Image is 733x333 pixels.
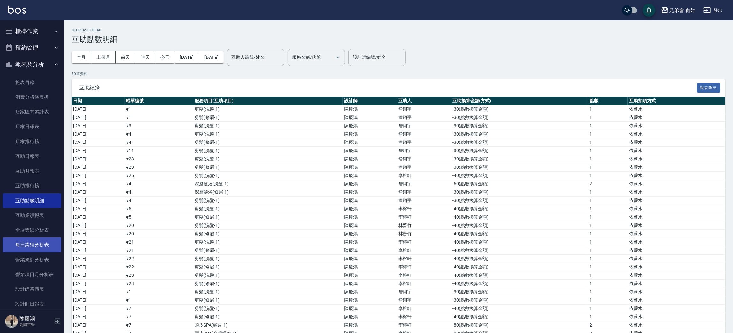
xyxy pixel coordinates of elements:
[125,188,193,197] td: # 4
[3,149,61,164] a: 互助日報表
[451,122,588,130] td: -30 ( 點數換算金額 )
[193,230,343,238] td: 剪髮 ( 修眉-1 )
[125,147,193,155] td: # 11
[588,113,628,122] td: 1
[193,147,343,155] td: 剪髮 ( 洗髮-1 )
[72,246,125,255] td: [DATE]
[697,83,721,93] button: 報表匯出
[125,313,193,321] td: # 7
[193,138,343,147] td: 剪髮 ( 修眉-1 )
[72,288,125,296] td: [DATE]
[451,246,588,255] td: -40 ( 點數換算金額 )
[397,296,451,305] td: 詹翔宇
[193,263,343,271] td: 剪髮 ( 修眉-1 )
[397,230,451,238] td: 林晉竹
[628,122,725,130] td: 依薪水
[72,147,125,155] td: [DATE]
[343,197,397,205] td: 陳慶鴻
[5,315,18,328] img: Person
[3,237,61,252] a: 每日業績分析表
[451,296,588,305] td: -30 ( 點數換算金額 )
[72,51,91,63] button: 本月
[193,221,343,230] td: 剪髮 ( 洗髮-1 )
[343,105,397,113] td: 陳慶鴻
[72,296,125,305] td: [DATE]
[125,296,193,305] td: # 1
[3,134,61,149] a: 店家排行榜
[628,313,725,321] td: 依薪水
[72,172,125,180] td: [DATE]
[588,138,628,147] td: 1
[451,130,588,138] td: -30 ( 點數換算金額 )
[628,280,725,288] td: 依薪水
[193,130,343,138] td: 剪髮 ( 洗髮-1 )
[125,305,193,313] td: # 7
[588,97,628,105] th: 點數
[628,113,725,122] td: 依薪水
[193,305,343,313] td: 剪髮 ( 洗髮-1 )
[397,246,451,255] td: 李榕軒
[3,40,61,56] button: 預約管理
[397,305,451,313] td: 李榕軒
[397,180,451,188] td: 詹翔宇
[3,223,61,237] a: 全店業績分析表
[628,105,725,113] td: 依薪水
[3,252,61,267] a: 營業統計分析表
[451,205,588,213] td: -40 ( 點數換算金額 )
[451,305,588,313] td: -40 ( 點數換算金額 )
[451,172,588,180] td: -40 ( 點數換算金額 )
[343,172,397,180] td: 陳慶鴻
[628,172,725,180] td: 依薪水
[588,130,628,138] td: 1
[3,193,61,208] a: 互助點數明細
[451,238,588,246] td: -40 ( 點數換算金額 )
[343,147,397,155] td: 陳慶鴻
[125,221,193,230] td: # 20
[588,263,628,271] td: 1
[628,147,725,155] td: 依薪水
[193,313,343,321] td: 剪髮 ( 修眉-1 )
[628,296,725,305] td: 依薪水
[588,147,628,155] td: 1
[397,97,451,105] th: 互助人
[588,205,628,213] td: 1
[343,321,397,329] td: 陳慶鴻
[3,267,61,282] a: 營業項目月分析表
[343,180,397,188] td: 陳慶鴻
[397,271,451,280] td: 李榕軒
[343,288,397,296] td: 陳慶鴻
[72,197,125,205] td: [DATE]
[72,213,125,221] td: [DATE]
[628,97,725,105] th: 互助扣項方式
[451,155,588,163] td: -30 ( 點數換算金額 )
[343,230,397,238] td: 陳慶鴻
[193,246,343,255] td: 剪髮 ( 修眉-1 )
[8,6,26,14] img: Logo
[343,122,397,130] td: 陳慶鴻
[72,271,125,280] td: [DATE]
[116,51,135,63] button: 前天
[628,263,725,271] td: 依薪水
[193,172,343,180] td: 剪髮 ( 洗髮-1 )
[135,51,155,63] button: 昨天
[125,238,193,246] td: # 21
[701,4,725,16] button: 登出
[193,288,343,296] td: 剪髮 ( 洗髮-1 )
[697,84,721,90] a: 報表匯出
[72,221,125,230] td: [DATE]
[397,205,451,213] td: 李榕軒
[628,130,725,138] td: 依薪水
[72,230,125,238] td: [DATE]
[588,163,628,172] td: 1
[125,321,193,329] td: # 7
[628,230,725,238] td: 依薪水
[343,263,397,271] td: 陳慶鴻
[628,305,725,313] td: 依薪水
[193,205,343,213] td: 剪髮 ( 洗髮-1 )
[193,197,343,205] td: 剪髮 ( 洗髮-1 )
[3,119,61,134] a: 店家日報表
[125,230,193,238] td: # 20
[125,213,193,221] td: # 5
[3,105,61,119] a: 店家區間累計表
[588,271,628,280] td: 1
